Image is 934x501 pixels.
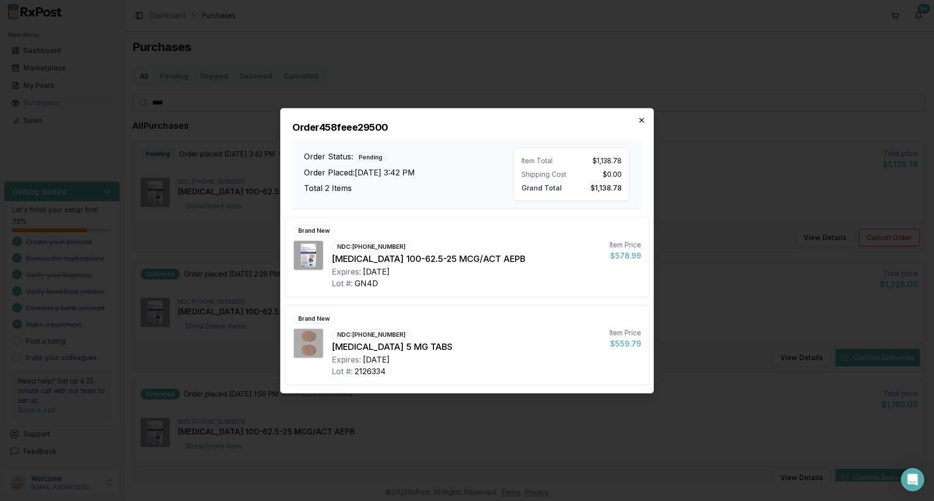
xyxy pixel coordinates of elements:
[293,313,335,324] div: Brand New
[304,167,513,178] h3: Order Placed: [DATE] 3:42 PM
[575,155,622,165] div: $1,138.78
[332,329,411,340] div: NDC: [PHONE_NUMBER]
[521,169,568,179] div: Shipping Cost
[610,337,641,349] div: $559.79
[332,241,411,252] div: NDC: [PHONE_NUMBER]
[521,155,568,165] div: Item Total
[294,328,323,358] img: Eliquis 5 MG TABS
[610,249,641,261] div: $578.99
[610,328,641,337] div: Item Price
[304,151,513,163] h3: Order Status:
[292,120,642,134] h2: Order 458feee29500
[304,182,513,194] h3: Total 2 Items
[332,353,361,365] div: Expires:
[332,252,602,265] div: [MEDICAL_DATA] 100-62.5-25 MCG/ACT AEPB
[353,152,388,163] div: Pending
[332,365,353,377] div: Lot #:
[332,340,602,353] div: [MEDICAL_DATA] 5 MG TABS
[610,240,641,249] div: Item Price
[363,353,390,365] div: [DATE]
[332,265,361,277] div: Expires:
[575,169,622,179] div: $0.00
[293,225,335,236] div: Brand New
[521,181,562,191] span: Grand Total
[363,265,390,277] div: [DATE]
[332,277,353,289] div: Lot #:
[355,277,378,289] div: GN4D
[355,365,386,377] div: 2126334
[294,241,323,270] img: Trelegy Ellipta 100-62.5-25 MCG/ACT AEPB
[591,181,622,191] span: $1,138.78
